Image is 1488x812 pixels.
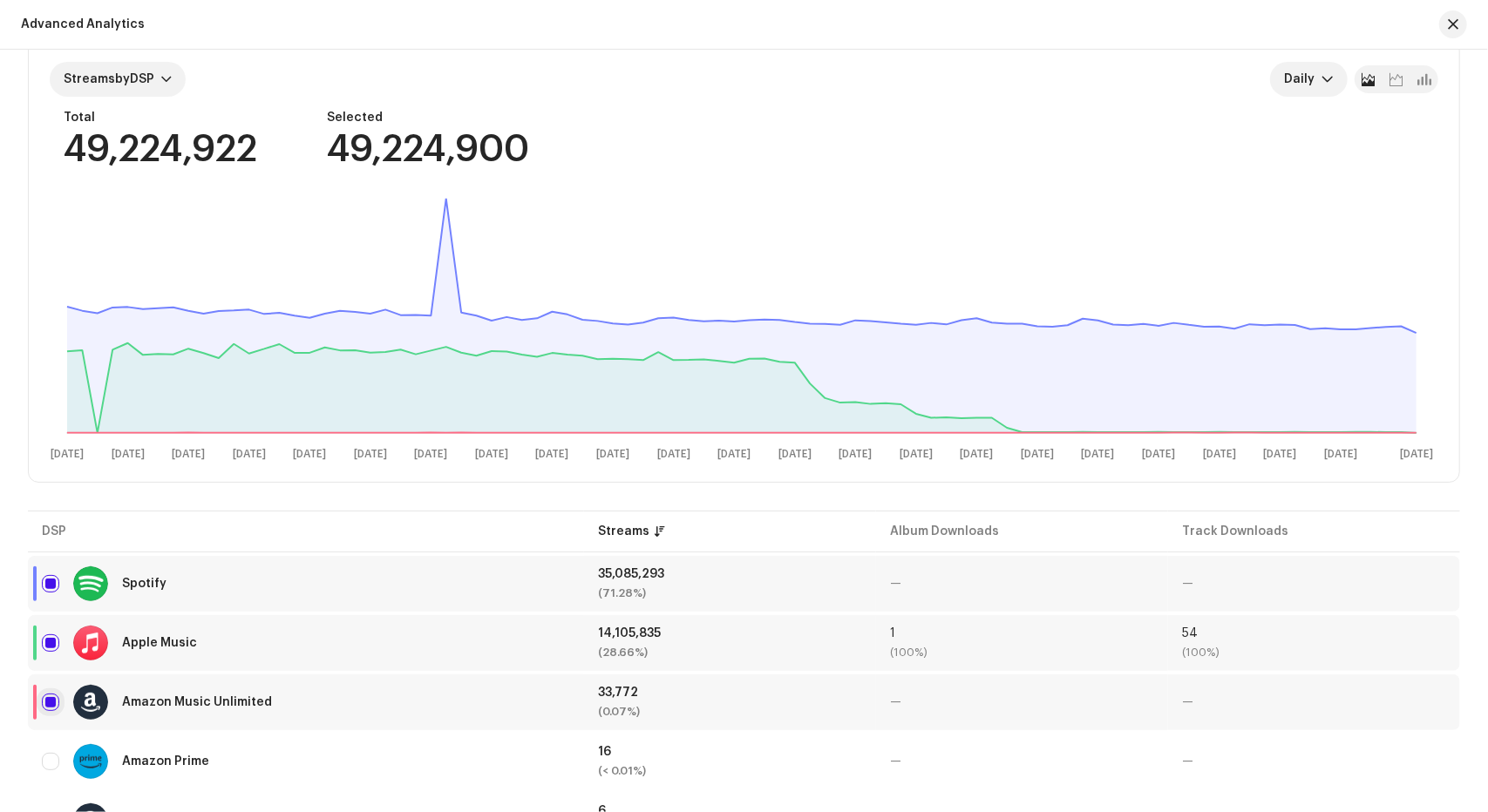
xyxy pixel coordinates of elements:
text: [DATE] [1021,449,1054,460]
div: 35,085,293 [598,568,862,580]
text: [DATE] [839,449,872,460]
div: — [890,755,1154,768]
div: 16 [598,746,862,758]
text: [DATE] [293,449,326,460]
div: (100%) [890,646,1154,659]
div: 1 [890,627,1154,639]
div: — [1182,696,1446,708]
div: dropdown trigger [1322,62,1334,97]
text: [DATE] [1263,449,1296,460]
text: [DATE] [1400,449,1433,460]
div: Selected [327,111,529,125]
text: [DATE] [1142,449,1175,460]
div: — [1182,578,1446,590]
text: [DATE] [536,449,569,460]
text: [DATE] [961,449,994,460]
text: [DATE] [1324,449,1357,460]
text: [DATE] [657,449,690,460]
div: (71.28%) [598,587,862,599]
text: [DATE] [900,449,933,460]
text: [DATE] [1082,449,1115,460]
div: — [890,578,1154,590]
span: Daily [1284,62,1322,97]
div: 54 [1182,627,1446,639]
text: [DATE] [717,449,751,460]
div: 33,772 [598,687,862,699]
div: (0.07%) [598,706,862,718]
div: (28.66%) [598,646,862,659]
text: [DATE] [778,449,812,460]
div: — [1182,755,1446,768]
text: [DATE] [1203,449,1236,460]
div: 14,105,835 [598,627,862,639]
div: — [890,696,1154,708]
div: (100%) [1182,646,1446,659]
text: [DATE] [475,449,508,460]
text: [DATE] [354,449,387,460]
div: (< 0.01%) [598,765,862,777]
text: [DATE] [596,449,629,460]
text: [DATE] [414,449,447,460]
